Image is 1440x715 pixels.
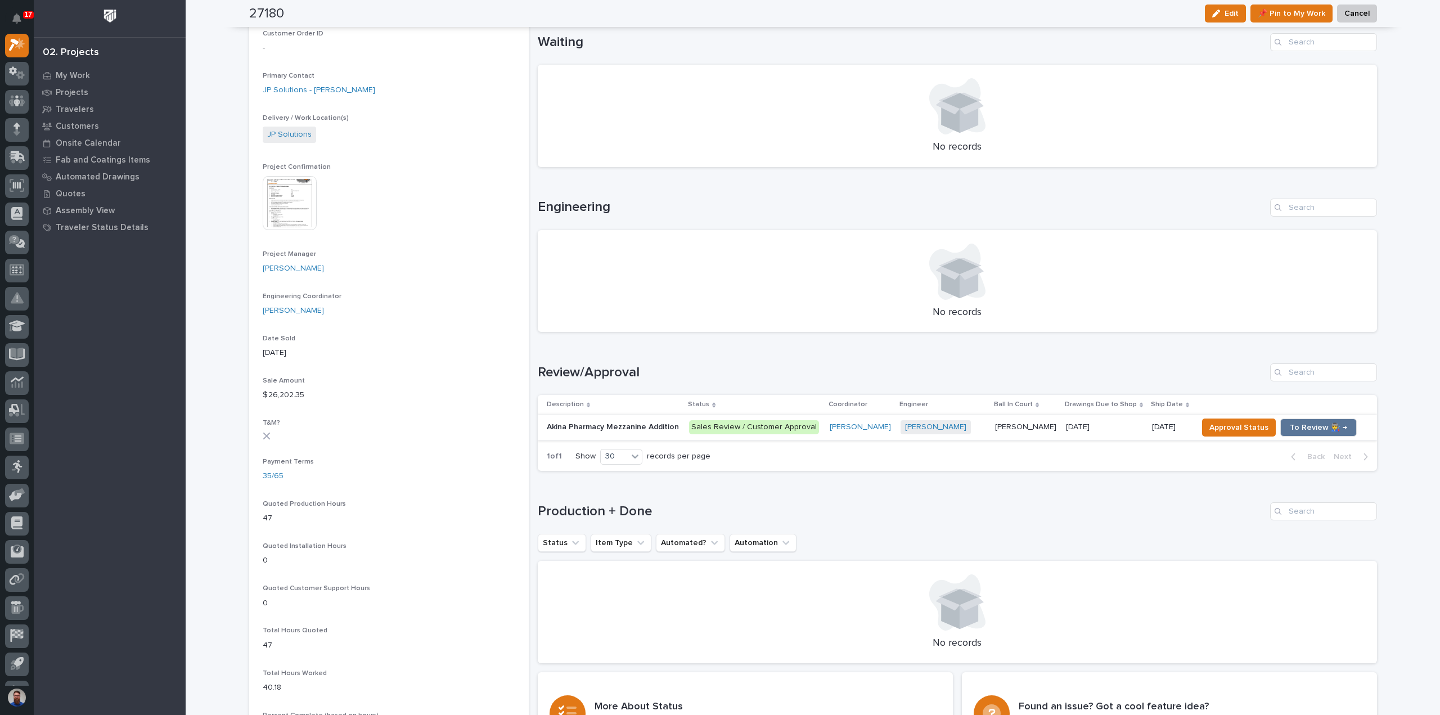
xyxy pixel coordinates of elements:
[263,42,515,54] p: -
[1225,8,1239,19] span: Edit
[1334,452,1358,462] span: Next
[267,129,312,141] a: JP Solutions
[994,398,1033,411] p: Ball In Court
[538,199,1266,215] h1: Engineering
[263,347,515,359] p: [DATE]
[829,398,867,411] p: Coordinator
[538,415,1377,440] tr: Akina Pharmacy Mezzanine AdditionAkina Pharmacy Mezzanine Addition Sales Review / Customer Approv...
[263,470,283,482] a: 35/65
[34,168,186,185] a: Automated Drawings
[1270,502,1377,520] input: Search
[1280,419,1357,437] button: To Review 👨‍🏭 →
[551,141,1363,154] p: No records
[263,115,349,122] span: Delivery / Work Location(s)
[263,377,305,384] span: Sale Amount
[263,682,515,694] p: 40.18
[34,202,186,219] a: Assembly View
[263,73,314,79] span: Primary Contact
[1209,421,1268,434] span: Approval Status
[249,6,284,22] h2: 27180
[575,452,596,461] p: Show
[263,640,515,651] p: 47
[1066,420,1092,432] p: [DATE]
[1344,7,1370,20] span: Cancel
[56,206,115,216] p: Assembly View
[1250,5,1333,23] button: 📌 Pin to My Work
[689,420,819,434] div: Sales Review / Customer Approval
[56,122,99,132] p: Customers
[601,451,628,462] div: 30
[34,185,186,202] a: Quotes
[547,398,584,411] p: Description
[5,7,29,30] button: Notifications
[56,223,148,233] p: Traveler Status Details
[995,420,1059,432] p: [PERSON_NAME]
[688,398,709,411] p: Status
[1329,452,1377,462] button: Next
[56,155,150,165] p: Fab and Coatings Items
[263,670,327,677] span: Total Hours Worked
[263,420,280,426] span: T&M?
[1258,7,1325,20] span: 📌 Pin to My Work
[56,189,85,199] p: Quotes
[1270,363,1377,381] input: Search
[551,637,1363,650] p: No records
[263,512,515,524] p: 47
[1152,422,1189,432] p: [DATE]
[34,84,186,101] a: Projects
[263,585,370,592] span: Quoted Customer Support Hours
[1290,421,1347,434] span: To Review 👨‍🏭 →
[263,597,515,609] p: 0
[730,534,796,552] button: Automation
[591,534,651,552] button: Item Type
[263,335,295,342] span: Date Sold
[56,71,90,81] p: My Work
[56,105,94,115] p: Travelers
[1270,199,1377,217] input: Search
[1270,33,1377,51] input: Search
[647,452,710,461] p: records per page
[263,84,375,96] a: JP Solutions - [PERSON_NAME]
[263,293,341,300] span: Engineering Coordinator
[56,138,121,149] p: Onsite Calendar
[100,6,120,26] img: Workspace Logo
[34,151,186,168] a: Fab and Coatings Items
[5,686,29,709] button: users-avatar
[1300,452,1325,462] span: Back
[830,422,891,432] a: [PERSON_NAME]
[1202,419,1276,437] button: Approval Status
[263,501,346,507] span: Quoted Production Hours
[551,307,1363,319] p: No records
[1205,5,1246,23] button: Edit
[1337,5,1377,23] button: Cancel
[899,398,928,411] p: Engineer
[547,420,681,432] p: Akina Pharmacy Mezzanine Addition
[43,47,99,59] div: 02. Projects
[1151,398,1183,411] p: Ship Date
[263,543,346,550] span: Quoted Installation Hours
[595,701,860,713] h3: More About Status
[263,30,323,37] span: Customer Order ID
[1019,701,1235,713] h3: Found an issue? Got a cool feature idea?
[56,88,88,98] p: Projects
[34,134,186,151] a: Onsite Calendar
[14,14,29,32] div: Notifications17
[1282,452,1329,462] button: Back
[538,365,1266,381] h1: Review/Approval
[56,172,139,182] p: Automated Drawings
[263,305,324,317] a: [PERSON_NAME]
[34,67,186,84] a: My Work
[538,534,586,552] button: Status
[25,11,32,19] p: 17
[1065,398,1137,411] p: Drawings Due to Shop
[34,101,186,118] a: Travelers
[263,458,314,465] span: Payment Terms
[263,627,327,634] span: Total Hours Quoted
[263,251,316,258] span: Project Manager
[263,555,515,566] p: 0
[263,164,331,170] span: Project Confirmation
